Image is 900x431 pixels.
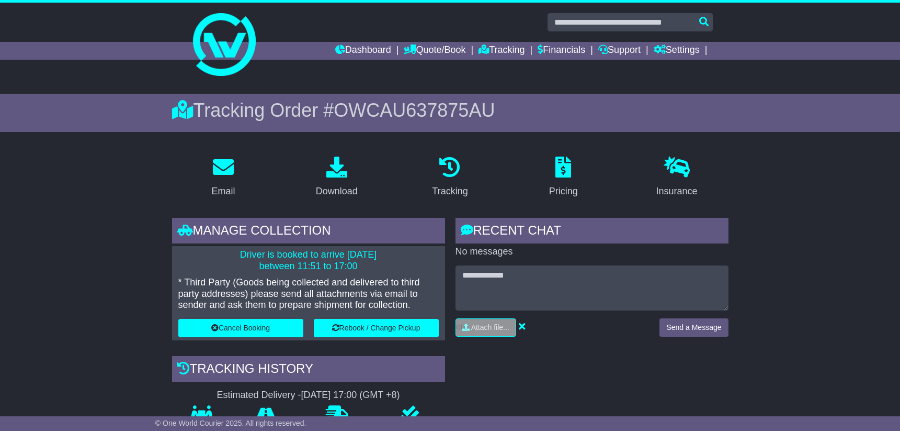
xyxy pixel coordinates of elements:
div: Insurance [656,184,698,198]
a: Tracking [479,42,525,60]
a: Quote/Book [404,42,465,60]
button: Rebook / Change Pickup [314,319,439,337]
div: Tracking [432,184,468,198]
div: Email [211,184,235,198]
div: RECENT CHAT [455,218,728,246]
a: Download [309,153,364,202]
p: No messages [455,246,728,258]
a: Email [204,153,242,202]
a: Dashboard [335,42,391,60]
div: Tracking history [172,356,445,384]
div: Download [316,184,358,198]
div: Estimated Delivery - [172,390,445,401]
div: [DATE] 17:00 (GMT +8) [301,390,400,401]
a: Support [598,42,641,60]
button: Cancel Booking [178,319,303,337]
button: Send a Message [659,318,728,337]
a: Pricing [542,153,585,202]
span: © One World Courier 2025. All rights reserved. [155,419,306,427]
a: Insurance [650,153,704,202]
a: Settings [654,42,700,60]
span: OWCAU637875AU [334,100,495,121]
div: Pricing [549,184,578,198]
a: Financials [538,42,585,60]
p: * Third Party (Goods being collected and delivered to third party addresses) please send all atta... [178,277,439,311]
a: Tracking [425,153,474,202]
div: Tracking Order # [172,99,728,121]
p: Driver is booked to arrive [DATE] between 11:51 to 17:00 [178,249,439,272]
div: Manage collection [172,218,445,246]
